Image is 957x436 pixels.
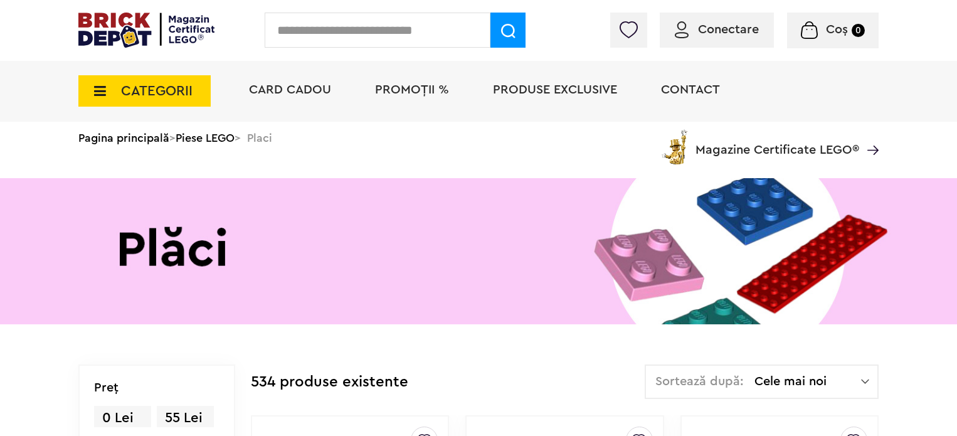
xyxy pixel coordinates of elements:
span: Conectare [698,23,759,36]
span: Sortează după: [655,375,744,388]
span: 0 Lei [94,406,151,430]
small: 0 [852,24,865,37]
a: Contact [661,83,720,96]
p: Preţ [94,381,119,394]
span: 55 Lei [157,406,214,430]
a: Card Cadou [249,83,331,96]
span: Cele mai noi [754,375,861,388]
span: Coș [826,23,848,36]
div: 534 produse existente [251,364,408,400]
span: CATEGORII [121,84,193,98]
span: Magazine Certificate LEGO® [695,127,859,156]
a: Magazine Certificate LEGO® [859,127,879,140]
a: PROMOȚII % [375,83,449,96]
a: Conectare [675,23,759,36]
a: Produse exclusive [493,83,617,96]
